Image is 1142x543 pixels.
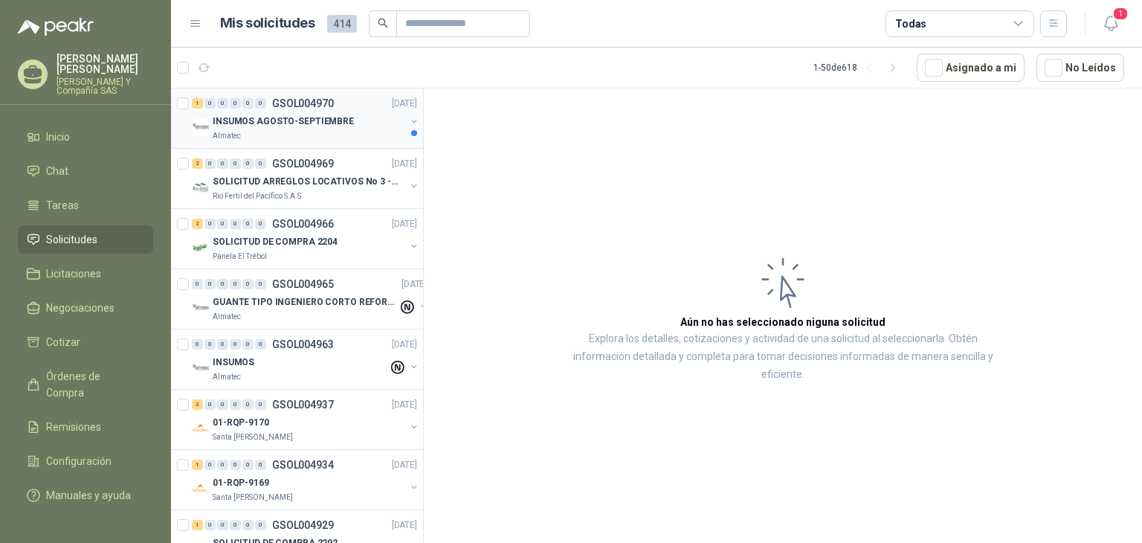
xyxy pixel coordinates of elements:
[46,300,114,316] span: Negociaciones
[192,420,210,437] img: Company Logo
[255,279,266,289] div: 0
[213,416,269,430] p: 01-RQP-9170
[255,98,266,109] div: 0
[192,118,210,136] img: Company Logo
[242,279,254,289] div: 0
[401,277,427,292] p: [DATE]
[1036,54,1124,82] button: No Leídos
[46,231,97,248] span: Solicitudes
[18,157,153,185] a: Chat
[272,339,334,350] p: GSOL004963
[392,338,417,352] p: [DATE]
[213,476,269,490] p: 01-RQP-9169
[46,334,80,350] span: Cotizar
[192,335,420,383] a: 0 0 0 0 0 0 GSOL004963[DATE] Company LogoINSUMOSAlmatec
[255,158,266,169] div: 0
[213,115,354,129] p: INSUMOS AGOSTO-SEPTIEMBRE
[18,481,153,510] a: Manuales y ayuda
[217,399,228,410] div: 0
[192,480,210,498] img: Company Logo
[272,460,334,470] p: GSOL004934
[272,219,334,229] p: GSOL004966
[255,219,266,229] div: 0
[217,460,228,470] div: 0
[213,431,293,443] p: Santa [PERSON_NAME]
[46,129,70,145] span: Inicio
[242,460,254,470] div: 0
[192,456,420,504] a: 1 0 0 0 0 0 GSOL004934[DATE] Company Logo01-RQP-9169Santa [PERSON_NAME]
[18,18,94,36] img: Logo peakr
[255,460,266,470] div: 0
[213,130,241,142] p: Almatec
[204,520,216,530] div: 0
[204,399,216,410] div: 0
[392,398,417,412] p: [DATE]
[392,157,417,171] p: [DATE]
[213,356,254,370] p: INSUMOS
[230,460,241,470] div: 0
[57,77,153,95] p: [PERSON_NAME] Y Compañía SAS
[192,239,210,257] img: Company Logo
[217,98,228,109] div: 0
[572,330,993,384] p: Explora los detalles, cotizaciones y actividad de una solicitud al seleccionarla. Obtén informaci...
[217,339,228,350] div: 0
[230,158,241,169] div: 0
[192,155,420,202] a: 2 0 0 0 0 0 GSOL004969[DATE] Company LogoSOLICITUD ARREGLOS LOCATIVOS No 3 - PICHINDERio Fertil d...
[192,94,420,142] a: 1 0 0 0 0 0 GSOL004970[DATE] Company LogoINSUMOS AGOSTO-SEPTIEMBREAlmatec
[192,158,203,169] div: 2
[272,98,334,109] p: GSOL004970
[213,175,398,189] p: SOLICITUD ARREGLOS LOCATIVOS No 3 - PICHINDE
[192,339,203,350] div: 0
[242,339,254,350] div: 0
[18,328,153,356] a: Cotizar
[213,371,241,383] p: Almatec
[46,266,101,282] span: Licitaciones
[220,13,315,34] h1: Mis solicitudes
[213,492,293,504] p: Santa [PERSON_NAME]
[813,56,905,80] div: 1 - 50 de 618
[255,520,266,530] div: 0
[213,190,303,202] p: Rio Fertil del Pacífico S.A.S.
[378,18,388,28] span: search
[192,275,430,323] a: 0 0 0 0 0 0 GSOL004965[DATE] Company LogoGUANTE TIPO INGENIERO CORTO REFORZADOAlmatec
[192,215,420,263] a: 2 0 0 0 0 0 GSOL004966[DATE] Company LogoSOLICITUD DE COMPRA 2204Panela El Trébol
[392,97,417,111] p: [DATE]
[230,98,241,109] div: 0
[204,279,216,289] div: 0
[18,191,153,219] a: Tareas
[272,520,334,530] p: GSOL004929
[204,460,216,470] div: 0
[917,54,1025,82] button: Asignado a mi
[230,520,241,530] div: 0
[204,219,216,229] div: 0
[192,279,203,289] div: 0
[192,219,203,229] div: 2
[217,219,228,229] div: 0
[680,314,885,330] h3: Aún no has seleccionado niguna solicitud
[46,453,112,469] span: Configuración
[192,396,420,443] a: 3 0 0 0 0 0 GSOL004937[DATE] Company Logo01-RQP-9170Santa [PERSON_NAME]
[18,260,153,288] a: Licitaciones
[57,54,153,74] p: [PERSON_NAME] [PERSON_NAME]
[272,399,334,410] p: GSOL004937
[46,487,131,504] span: Manuales y ayuda
[18,294,153,322] a: Negociaciones
[242,520,254,530] div: 0
[18,123,153,151] a: Inicio
[1097,10,1124,37] button: 1
[46,197,79,213] span: Tareas
[192,520,203,530] div: 1
[272,158,334,169] p: GSOL004969
[204,339,216,350] div: 0
[18,225,153,254] a: Solicitudes
[230,279,241,289] div: 0
[18,413,153,441] a: Remisiones
[895,16,926,32] div: Todas
[46,419,101,435] span: Remisiones
[327,15,357,33] span: 414
[192,179,210,196] img: Company Logo
[242,98,254,109] div: 0
[242,219,254,229] div: 0
[46,163,68,179] span: Chat
[217,158,228,169] div: 0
